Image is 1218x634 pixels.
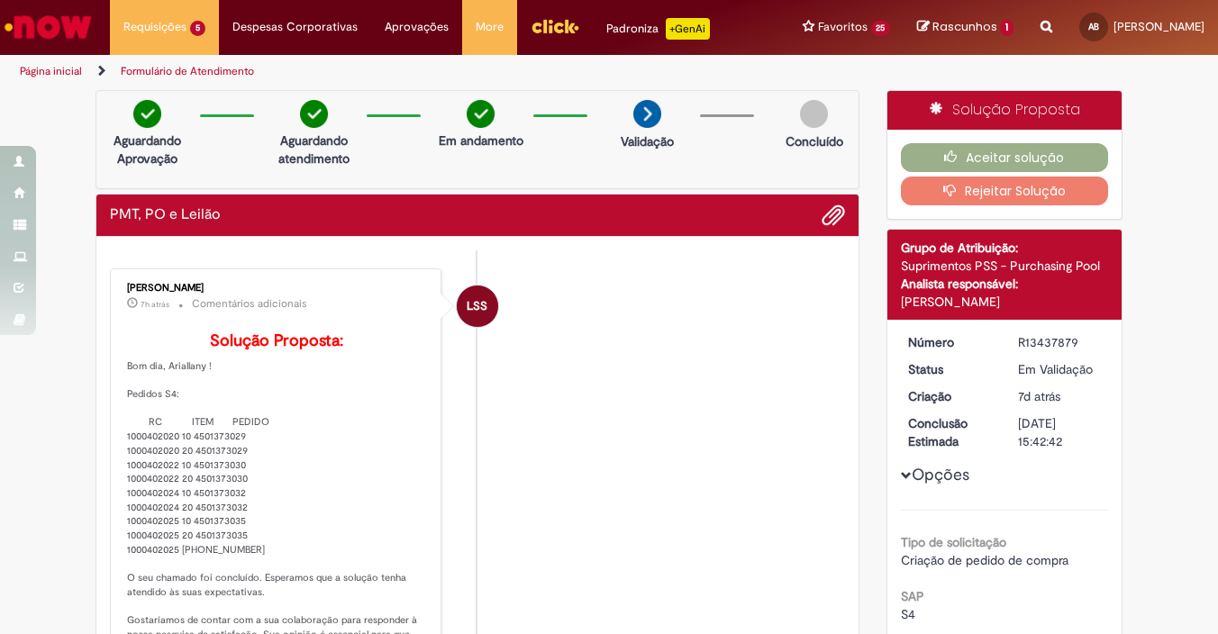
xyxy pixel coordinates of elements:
span: 5 [190,21,205,36]
button: Adicionar anexos [822,204,845,227]
b: Solução Proposta: [210,331,343,351]
small: Comentários adicionais [192,296,307,312]
img: arrow-next.png [633,100,661,128]
dt: Número [895,333,1005,351]
div: Suprimentos PSS - Purchasing Pool [901,257,1109,275]
span: AB [1088,21,1099,32]
span: [PERSON_NAME] [1113,19,1204,34]
span: Despesas Corporativas [232,18,358,36]
span: More [476,18,504,36]
span: 25 [871,21,891,36]
img: img-circle-grey.png [800,100,828,128]
b: Tipo de solicitação [901,534,1006,550]
div: [PERSON_NAME] [127,283,427,294]
img: check-circle-green.png [467,100,495,128]
button: Rejeitar Solução [901,177,1109,205]
p: Concluído [786,132,843,150]
span: 7h atrás [141,299,169,310]
div: [PERSON_NAME] [901,293,1109,311]
p: Validação [621,132,674,150]
dt: Status [895,360,1005,378]
div: R13437879 [1018,333,1102,351]
a: Rascunhos [917,19,1013,36]
div: Solução Proposta [887,91,1123,130]
img: check-circle-green.png [300,100,328,128]
div: 21/08/2025 17:42:39 [1018,387,1102,405]
a: Formulário de Atendimento [121,64,254,78]
button: Aceitar solução [901,143,1109,172]
b: SAP [901,588,924,604]
span: Requisições [123,18,186,36]
p: Aguardando atendimento [270,131,358,168]
p: Em andamento [439,131,523,149]
div: [DATE] 15:42:42 [1018,414,1102,450]
p: Aguardando Aprovação [104,131,191,168]
span: Aprovações [385,18,449,36]
span: 1 [1000,20,1013,36]
time: 21/08/2025 17:42:39 [1018,388,1060,404]
div: Em Validação [1018,360,1102,378]
span: 7d atrás [1018,388,1060,404]
p: +GenAi [666,18,710,40]
div: Grupo de Atribuição: [901,239,1109,257]
img: click_logo_yellow_360x200.png [531,13,579,40]
img: ServiceNow [2,9,95,45]
span: Criação de pedido de compra [901,552,1068,568]
span: LSS [467,285,487,328]
h2: PMT, PO e Leilão Histórico de tíquete [110,207,220,223]
span: S4 [901,606,915,622]
span: Rascunhos [932,18,997,35]
dt: Criação [895,387,1005,405]
span: Favoritos [818,18,868,36]
div: Analista responsável: [901,275,1109,293]
div: Lidiane Scotti Santos [457,285,498,327]
a: Página inicial [20,64,82,78]
dt: Conclusão Estimada [895,414,1005,450]
ul: Trilhas de página [14,55,798,88]
div: Padroniza [606,18,710,40]
img: check-circle-green.png [133,100,161,128]
time: 28/08/2025 08:24:12 [141,299,169,310]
